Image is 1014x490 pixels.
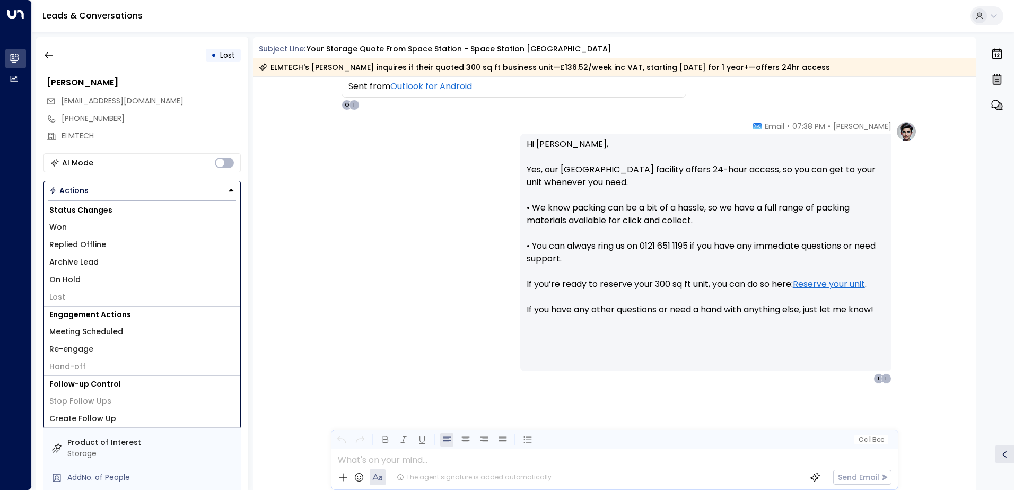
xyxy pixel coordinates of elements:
[62,157,93,168] div: AI Mode
[49,222,67,233] span: Won
[62,113,241,124] div: [PHONE_NUMBER]
[527,138,885,329] p: Hi [PERSON_NAME], Yes, our [GEOGRAPHIC_DATA] facility offers 24-hour access, so you can get to yo...
[49,361,86,372] span: Hand-off
[49,396,111,407] span: Stop Follow Ups
[349,100,360,110] div: I
[42,10,143,22] a: Leads & Conversations
[49,274,81,285] span: On Hold
[47,76,241,89] div: [PERSON_NAME]
[765,121,784,132] span: Email
[335,433,348,447] button: Undo
[49,257,99,268] span: Archive Lead
[49,239,106,250] span: Replied Offline
[61,95,183,107] span: info@elmtech.co.uk
[49,326,123,337] span: Meeting Scheduled
[49,413,116,424] span: Create Follow Up
[220,50,235,60] span: Lost
[390,80,472,93] a: Outlook for Android
[44,307,240,323] h1: Engagement Actions
[869,436,871,443] span: |
[49,292,65,303] span: Lost
[793,278,865,291] a: Reserve your unit
[44,202,240,218] h1: Status Changes
[873,373,884,384] div: T
[49,344,93,355] span: Re-engage
[67,448,237,459] div: Storage
[881,373,891,384] div: I
[828,121,831,132] span: •
[397,472,552,482] div: The agent signature is added automatically
[259,43,305,54] span: Subject Line:
[62,130,241,142] div: ELMTECH
[792,121,825,132] span: 07:38 PM
[854,435,888,445] button: Cc|Bcc
[348,80,679,93] div: Sent from
[211,46,216,65] div: •
[259,62,830,73] div: ELMTECH's [PERSON_NAME] inquires if their quoted 300 sq ft business unit—£136.52/week inc VAT, st...
[61,95,183,106] span: [EMAIL_ADDRESS][DOMAIN_NAME]
[307,43,611,55] div: Your storage quote from Space Station - Space Station [GEOGRAPHIC_DATA]
[342,100,352,110] div: O
[43,181,241,200] div: Button group with a nested menu
[896,121,917,142] img: profile-logo.png
[787,121,790,132] span: •
[43,181,241,200] button: Actions
[353,433,366,447] button: Redo
[858,436,884,443] span: Cc Bcc
[833,121,891,132] span: [PERSON_NAME]
[67,472,237,483] div: AddNo. of People
[67,437,237,448] label: Product of Interest
[49,186,89,195] div: Actions
[44,376,240,392] h1: Follow-up Control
